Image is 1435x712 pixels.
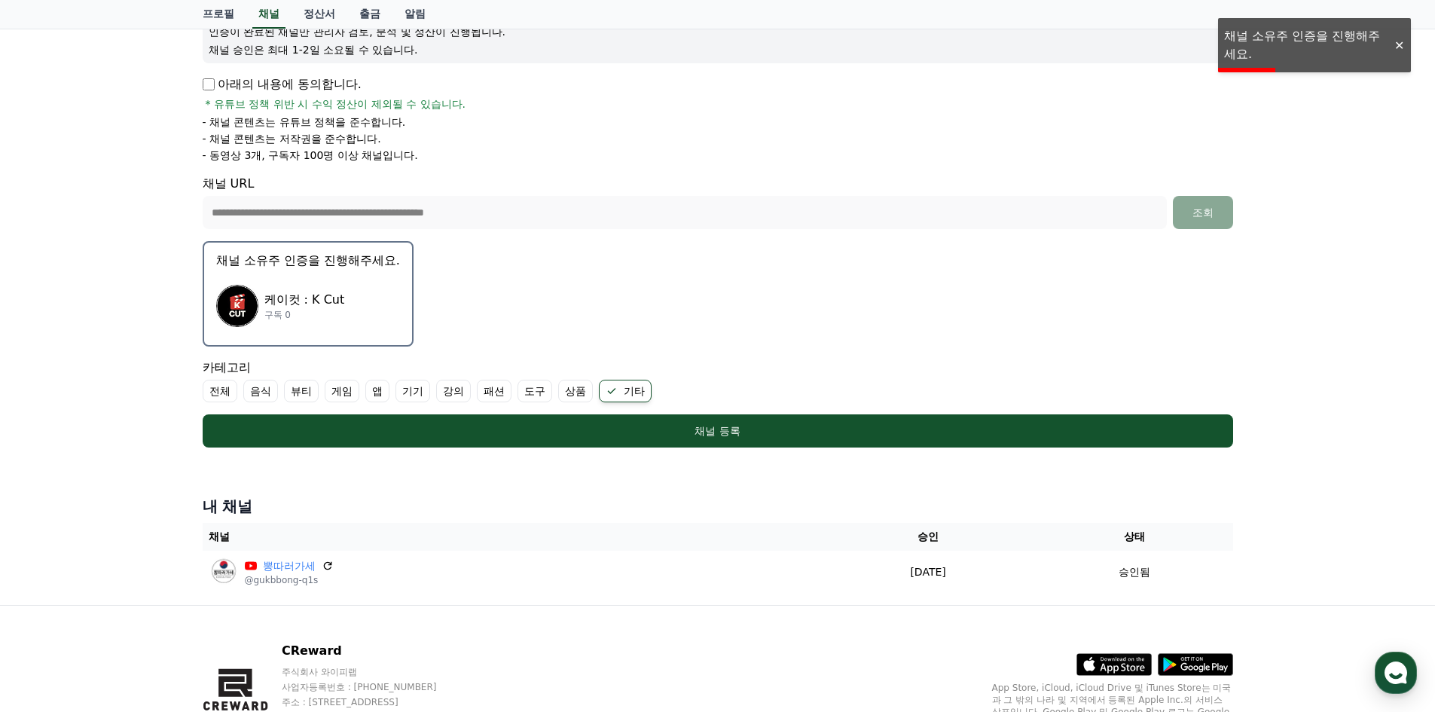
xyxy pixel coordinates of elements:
p: 아래의 내용에 동의합니다. [203,75,362,93]
p: 주소 : [STREET_ADDRESS] [282,696,466,708]
a: 홈 [5,478,99,515]
p: 구독 0 [264,309,345,321]
button: 조회 [1173,196,1233,229]
th: 승인 [820,523,1036,551]
p: - 동영상 3개, 구독자 100명 이상 채널입니다. [203,148,418,163]
p: 케이컷 : K Cut [264,291,345,309]
button: 채널 등록 [203,414,1233,448]
label: 뷰티 [284,380,319,402]
label: 도구 [518,380,552,402]
label: 게임 [325,380,359,402]
span: 설정 [233,500,251,512]
a: 대화 [99,478,194,515]
label: 기기 [395,380,430,402]
label: 앱 [365,380,389,402]
p: 승인됨 [1119,564,1150,580]
a: 뽕따러가세 [263,558,316,574]
p: [DATE] [826,564,1030,580]
p: @gukbbong-q1s [245,574,334,586]
p: - 채널 콘텐츠는 유튜브 정책을 준수합니다. [203,115,406,130]
div: 채널 등록 [233,423,1203,439]
label: 상품 [558,380,593,402]
p: - 채널 콘텐츠는 저작권을 준수합니다. [203,131,381,146]
p: 채널 승인은 최대 1-2일 소요될 수 있습니다. [209,42,1227,57]
a: 설정 [194,478,289,515]
button: 채널 소유주 인증을 진행해주세요. 케이컷 : K Cut 케이컷 : K Cut 구독 0 [203,241,414,347]
div: 카테고리 [203,359,1233,402]
th: 상태 [1036,523,1233,551]
label: 전체 [203,380,237,402]
img: 뽕따러가세 [209,557,239,587]
p: 사업자등록번호 : [PHONE_NUMBER] [282,681,466,693]
p: 채널 소유주 인증을 진행해주세요. [216,252,400,270]
img: 케이컷 : K Cut [216,285,258,327]
div: 조회 [1179,205,1227,220]
span: 홈 [47,500,56,512]
p: 인증이 완료된 채널만 관리자 검토, 분석 및 정산이 진행됩니다. [209,24,1227,39]
label: 강의 [436,380,471,402]
p: 주식회사 와이피랩 [282,666,466,678]
label: 기타 [599,380,652,402]
span: 대화 [138,501,156,513]
label: 패션 [477,380,511,402]
label: 음식 [243,380,278,402]
span: * 유튜브 정책 위반 시 수익 정산이 제외될 수 있습니다. [206,96,466,112]
p: CReward [282,642,466,660]
div: 채널 URL [203,175,1233,229]
h4: 내 채널 [203,496,1233,517]
th: 채널 [203,523,821,551]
